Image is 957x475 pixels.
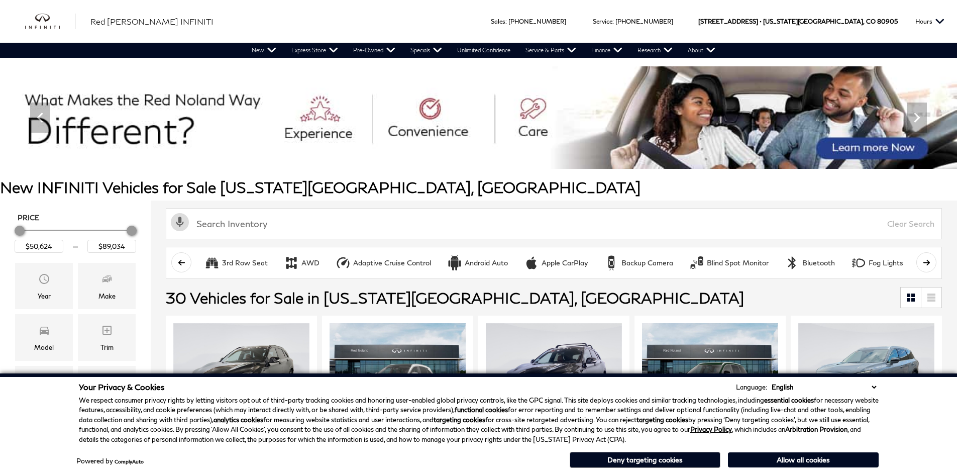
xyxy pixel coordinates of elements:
[523,150,533,160] span: Go to slide 8
[25,14,75,30] img: INFINITI
[439,150,449,160] span: Go to slide 2
[78,263,136,309] div: MakeMake
[284,255,299,270] div: AWD
[34,342,54,353] div: Model
[434,416,485,424] strong: targeting cookies
[707,258,769,267] div: Blind Spot Monitor
[524,255,539,270] div: Apple CarPlay
[244,43,284,58] a: New
[38,322,50,342] span: Model
[336,255,351,270] div: Adaptive Cruise Control
[593,18,612,25] span: Service
[916,252,936,272] button: scroll right
[171,213,189,231] svg: Click to toggle on voice search
[764,396,814,404] strong: essential cookies
[486,323,622,425] img: 2025 INFINITI QX50 SPORT AWD
[214,416,263,424] strong: analytics cookies
[15,366,73,412] div: FeaturesFeatures
[612,18,614,25] span: :
[127,226,137,236] div: Maximum Price
[467,150,477,160] span: Go to slide 4
[851,255,866,270] div: Fog Lights
[845,252,909,273] button: Fog LightsFog Lights
[684,252,774,273] button: Blind Spot MonitorBlind Spot Monitor
[15,240,63,253] input: Minimum
[284,43,346,58] a: Express Store
[802,258,835,267] div: Bluetooth
[491,18,505,25] span: Sales
[173,323,309,425] img: 2025 INFINITI QX50 SPORT AWD
[30,103,50,133] div: Previous
[785,425,847,433] strong: Arbitration Provision
[15,314,73,360] div: ModelModel
[621,258,673,267] div: Backup Camera
[481,150,491,160] span: Go to slide 5
[100,342,114,353] div: Trim
[785,255,800,270] div: Bluetooth
[204,255,220,270] div: 3rd Row Seat
[442,252,513,273] button: Android AutoAndroid Auto
[90,16,214,28] a: Red [PERSON_NAME] INFINITI
[642,323,778,425] img: 2026 INFINITI QX60 LUXE AWD
[166,208,942,239] input: Search Inventory
[166,289,744,307] span: 30 Vehicles for Sale in [US_STATE][GEOGRAPHIC_DATA], [GEOGRAPHIC_DATA]
[330,323,466,425] img: 2025 INFINITI QX50 LUXE AWD
[495,150,505,160] span: Go to slide 6
[76,458,144,464] div: Powered by
[907,103,927,133] div: Next
[728,452,879,467] button: Allow all cookies
[615,18,673,25] a: [PHONE_NUMBER]
[508,18,566,25] a: [PHONE_NUMBER]
[101,270,113,291] span: Make
[115,458,144,464] a: ComplyAuto
[869,258,903,267] div: Fog Lights
[90,17,214,26] span: Red [PERSON_NAME] INFINITI
[79,396,879,445] p: We respect consumer privacy rights by letting visitors opt out of third-party tracking cookies an...
[518,252,593,273] button: Apple CarPlayApple CarPlay
[15,226,25,236] div: Minimum Price
[465,258,508,267] div: Android Auto
[87,240,136,253] input: Maximum
[680,43,723,58] a: About
[779,252,840,273] button: BluetoothBluetooth
[604,255,619,270] div: Backup Camera
[78,366,136,412] div: FueltypeFueltype
[447,255,462,270] div: Android Auto
[518,43,584,58] a: Service & Parts
[690,425,732,433] a: Privacy Policy
[455,406,508,414] strong: functional cookies
[301,258,320,267] div: AWD
[509,150,519,160] span: Go to slide 7
[798,323,934,425] img: 2026 INFINITI QX60 LUXE AWD
[78,314,136,360] div: TrimTrim
[630,43,680,58] a: Research
[570,452,720,468] button: Deny targeting cookies
[278,252,325,273] button: AWDAWD
[698,18,898,25] a: [STREET_ADDRESS] • [US_STATE][GEOGRAPHIC_DATA], CO 80905
[199,252,273,273] button: 3rd Row Seat3rd Row Seat
[101,322,113,342] span: Trim
[98,291,116,302] div: Make
[15,222,136,253] div: Price
[453,150,463,160] span: Go to slide 3
[689,255,704,270] div: Blind Spot Monitor
[505,18,507,25] span: :
[15,263,73,309] div: YearYear
[450,43,518,58] a: Unlimited Confidence
[330,252,437,273] button: Adaptive Cruise ControlAdaptive Cruise Control
[542,258,588,267] div: Apple CarPlay
[769,382,879,392] select: Language Select
[584,43,630,58] a: Finance
[424,150,435,160] span: Go to slide 1
[38,270,50,291] span: Year
[403,43,450,58] a: Specials
[171,252,191,272] button: scroll left
[353,258,431,267] div: Adaptive Cruise Control
[598,252,679,273] button: Backup CameraBackup Camera
[736,384,767,391] div: Language:
[79,382,165,392] span: Your Privacy & Cookies
[222,258,268,267] div: 3rd Row Seat
[244,43,723,58] nav: Main Navigation
[25,14,75,30] a: infiniti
